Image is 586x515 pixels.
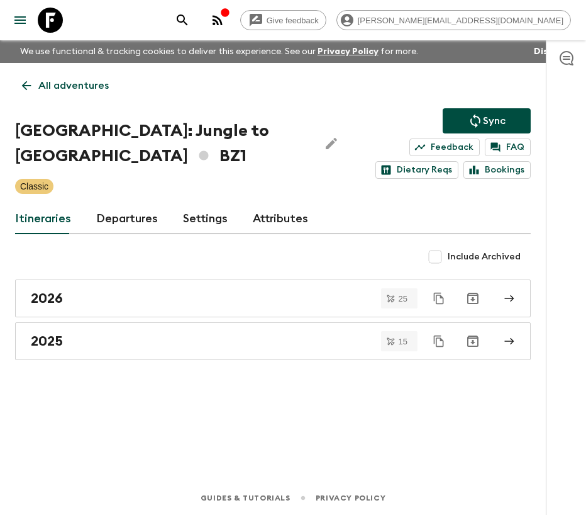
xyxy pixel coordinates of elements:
button: Duplicate [428,287,450,310]
p: Classic [20,180,48,193]
div: [PERSON_NAME][EMAIL_ADDRESS][DOMAIN_NAME] [336,10,571,30]
p: We use functional & tracking cookies to deliver this experience. See our for more. [15,40,423,63]
a: Bookings [463,161,531,179]
a: Give feedback [240,10,326,30]
button: menu [8,8,33,33]
a: 2026 [15,280,531,317]
button: search adventures [170,8,195,33]
button: Duplicate [428,330,450,353]
a: Dietary Reqs [375,161,458,179]
a: Privacy Policy [318,47,379,56]
span: Include Archived [448,251,521,263]
a: All adventures [15,73,116,98]
button: Archive [460,286,485,311]
a: Settings [183,204,228,234]
h2: 2025 [31,333,63,349]
button: Sync adventure departures to the booking engine [443,108,531,133]
p: All adventures [38,78,109,93]
a: Attributes [253,204,308,234]
h2: 2026 [31,290,63,307]
a: Itineraries [15,204,71,234]
button: Archive [460,329,485,354]
a: 2025 [15,322,531,360]
a: FAQ [485,139,531,156]
span: 15 [391,337,415,346]
span: Give feedback [260,16,326,25]
span: 25 [391,295,415,303]
span: [PERSON_NAME][EMAIL_ADDRESS][DOMAIN_NAME] [351,16,570,25]
a: Guides & Tutorials [201,491,290,505]
button: Dismiss [531,43,571,60]
a: Departures [96,204,158,234]
a: Feedback [409,139,480,156]
h1: [GEOGRAPHIC_DATA]: Jungle to [GEOGRAPHIC_DATA] BZ1 [15,118,309,169]
button: Edit Adventure Title [319,118,344,169]
a: Privacy Policy [316,491,385,505]
p: Sync [483,113,506,128]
